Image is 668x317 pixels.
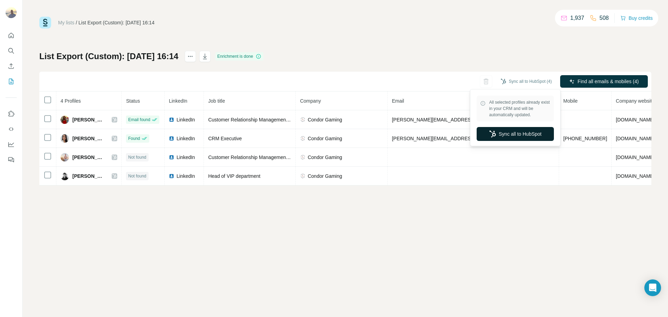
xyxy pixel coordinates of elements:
button: Quick start [6,29,17,42]
span: LinkedIn [176,116,195,123]
span: [DOMAIN_NAME] [616,117,655,122]
img: Avatar [61,134,69,143]
span: [DOMAIN_NAME] [616,173,655,179]
span: 4 Profiles [61,98,81,104]
span: Customer Relationship Management Coordinator [208,117,314,122]
img: LinkedIn logo [169,117,174,122]
span: Condor Gaming [308,173,342,180]
span: Condor Gaming [308,116,342,123]
span: Condor Gaming [308,154,342,161]
span: [PERSON_NAME][EMAIL_ADDRESS][DOMAIN_NAME] [392,117,514,122]
span: Head of VIP department [208,173,260,179]
img: company-logo [300,136,305,141]
button: Use Surfe API [6,123,17,135]
span: LinkedIn [176,173,195,180]
button: Find all emails & mobiles (4) [560,75,648,88]
img: Avatar [61,116,69,124]
span: LinkedIn [176,135,195,142]
img: company-logo [300,173,305,179]
img: Avatar [6,7,17,18]
span: [PHONE_NUMBER] [563,136,607,141]
button: My lists [6,75,17,88]
button: Enrich CSV [6,60,17,72]
img: company-logo [300,117,305,122]
div: Open Intercom Messenger [644,279,661,296]
img: Surfe Logo [39,17,51,29]
span: Condor Gaming [308,135,342,142]
span: LinkedIn [176,154,195,161]
img: Avatar [61,172,69,180]
h1: List Export (Custom): [DATE] 16:14 [39,51,178,62]
span: Find all emails & mobiles (4) [578,78,639,85]
span: [DOMAIN_NAME] [616,136,655,141]
button: Search [6,45,17,57]
img: LinkedIn logo [169,154,174,160]
span: Job title [208,98,225,104]
button: Sync all to HubSpot [477,127,554,141]
img: LinkedIn logo [169,136,174,141]
span: Mobile [563,98,578,104]
span: Status [126,98,140,104]
img: company-logo [300,154,305,160]
span: [PERSON_NAME] [72,173,105,180]
span: [DOMAIN_NAME] [616,154,655,160]
button: Use Surfe on LinkedIn [6,108,17,120]
span: [PERSON_NAME] [72,116,105,123]
span: Found [128,135,140,142]
a: My lists [58,20,74,25]
span: Email [392,98,404,104]
button: Sync all to HubSpot (4) [496,76,557,87]
span: Not found [128,154,146,160]
span: [PERSON_NAME] [72,154,105,161]
button: Dashboard [6,138,17,151]
span: LinkedIn [169,98,187,104]
span: Not found [128,173,146,179]
button: actions [185,51,196,62]
span: Company website [616,98,654,104]
button: Buy credits [620,13,653,23]
img: Avatar [61,153,69,161]
span: Company [300,98,321,104]
p: 508 [599,14,609,22]
li: / [76,19,77,26]
p: 1,937 [570,14,584,22]
span: [PERSON_NAME] [72,135,105,142]
div: Enrichment is done [215,52,264,61]
span: All selected profiles already exist in your CRM and will be automatically updated. [489,99,550,118]
button: Feedback [6,153,17,166]
span: CRM Executive [208,136,241,141]
span: [PERSON_NAME][EMAIL_ADDRESS][PERSON_NAME][DOMAIN_NAME] [392,136,555,141]
img: LinkedIn logo [169,173,174,179]
div: List Export (Custom): [DATE] 16:14 [79,19,154,26]
span: Email found [128,117,150,123]
span: Customer Relationship Management Coordinator [208,154,314,160]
